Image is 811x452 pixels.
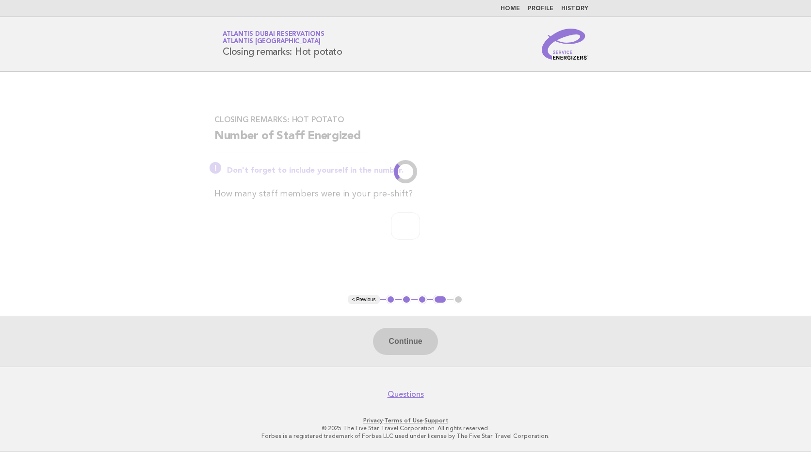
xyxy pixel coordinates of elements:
a: Atlantis Dubai ReservationsAtlantis [GEOGRAPHIC_DATA] [223,31,324,45]
a: History [561,6,588,12]
a: Home [501,6,520,12]
a: Profile [528,6,553,12]
p: Don't forget to include yourself in the number. [227,166,597,176]
a: Terms of Use [384,417,423,424]
p: · · [109,417,702,424]
span: Atlantis [GEOGRAPHIC_DATA] [223,39,321,45]
h2: Number of Staff Energized [214,129,597,152]
p: Forbes is a registered trademark of Forbes LLC used under license by The Five Star Travel Corpora... [109,432,702,440]
a: Support [424,417,448,424]
p: How many staff members were in your pre-shift? [214,187,597,201]
img: Service Energizers [542,29,588,60]
a: Privacy [363,417,383,424]
h1: Closing remarks: Hot potato [223,32,342,57]
a: Questions [388,389,424,399]
p: © 2025 The Five Star Travel Corporation. All rights reserved. [109,424,702,432]
h3: Closing remarks: Hot potato [214,115,597,125]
